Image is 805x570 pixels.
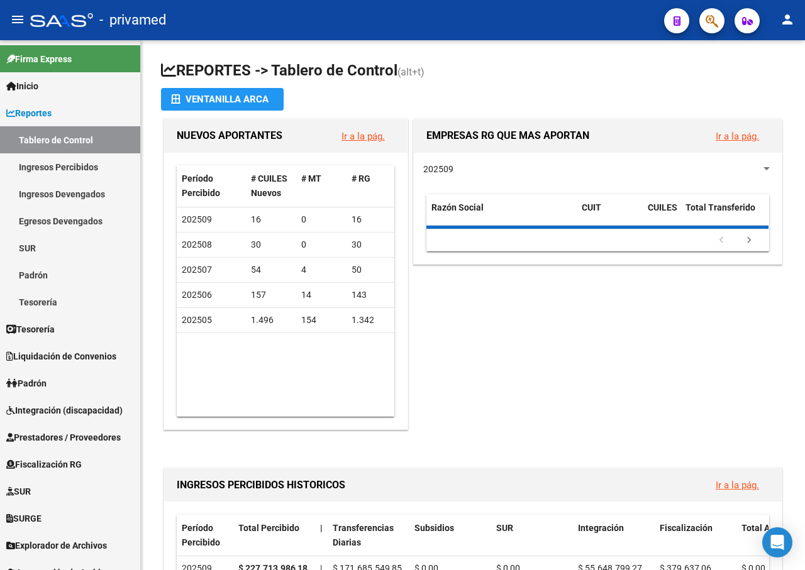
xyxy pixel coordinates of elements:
[320,523,323,533] span: |
[6,458,82,471] span: Fiscalización RG
[397,66,425,78] span: (alt+t)
[6,322,55,336] span: Tesorería
[238,523,299,533] span: Total Percibido
[762,527,792,557] div: Open Intercom Messenger
[352,212,392,227] div: 16
[301,212,341,227] div: 0
[161,88,284,111] button: Ventanilla ARCA
[251,238,291,252] div: 30
[301,238,341,252] div: 0
[177,129,282,141] span: NUEVOS APORTANTES
[582,202,601,212] span: CUIT
[409,515,491,556] datatable-header-cell: Subsidios
[578,523,624,533] span: Integración
[496,523,513,533] span: SUR
[246,165,296,207] datatable-header-cell: # CUILES Nuevos
[233,515,315,556] datatable-header-cell: Total Percibido
[251,212,291,227] div: 16
[352,263,392,277] div: 50
[331,124,395,148] button: Ir a la pág.
[680,194,769,236] datatable-header-cell: Total Transferido
[328,515,409,556] datatable-header-cell: Transferencias Diarias
[655,515,736,556] datatable-header-cell: Fiscalización
[182,290,212,300] span: 202506
[182,265,212,275] span: 202507
[182,315,212,325] span: 202505
[347,165,397,207] datatable-header-cell: # RG
[171,88,274,111] div: Ventanilla ARCA
[491,515,573,556] datatable-header-cell: SUR
[648,202,677,212] span: CUILES
[182,523,220,547] span: Período Percibido
[182,173,220,198] span: Período Percibido
[177,165,246,207] datatable-header-cell: Período Percibido
[251,263,291,277] div: 54
[6,106,52,120] span: Reportes
[709,234,733,248] a: go to previous page
[99,6,166,34] span: - privamed
[352,238,392,252] div: 30
[6,376,47,390] span: Padrón
[414,523,454,533] span: Subsidios
[716,480,759,491] a: Ir a la pág.
[301,173,321,184] span: # MT
[296,165,347,207] datatable-header-cell: # MT
[301,263,341,277] div: 4
[643,194,680,236] datatable-header-cell: CUILES
[716,131,759,142] a: Ir a la pág.
[431,202,484,212] span: Razón Social
[177,515,233,556] datatable-header-cell: Período Percibido
[177,479,345,491] span: INGRESOS PERCIBIDOS HISTORICOS
[6,349,116,363] span: Liquidación de Convenios
[577,194,643,236] datatable-header-cell: CUIT
[182,214,212,224] span: 202509
[352,313,392,327] div: 1.342
[182,239,212,249] span: 202508
[352,288,392,302] div: 143
[706,124,769,148] button: Ir a la pág.
[741,523,789,533] span: Total Anses
[6,79,38,93] span: Inicio
[6,52,72,66] span: Firma Express
[315,515,328,556] datatable-header-cell: |
[301,288,341,302] div: 14
[333,523,394,547] span: Transferencias Diarias
[686,202,755,212] span: Total Transferido
[352,173,370,184] span: # RG
[6,430,121,444] span: Prestadores / Proveedores
[6,512,42,525] span: SURGE
[737,234,761,248] a: go to next page
[660,523,713,533] span: Fiscalización
[573,515,655,556] datatable-header-cell: Integración
[251,288,291,302] div: 157
[706,473,769,496] button: Ir a la pág.
[161,60,785,82] h1: REPORTES -> Tablero de Control
[10,12,25,27] mat-icon: menu
[426,129,589,141] span: EMPRESAS RG QUE MAS APORTAN
[6,539,107,552] span: Explorador de Archivos
[426,194,577,236] datatable-header-cell: Razón Social
[301,313,341,327] div: 154
[251,313,291,327] div: 1.496
[423,164,453,174] span: 202509
[251,173,287,198] span: # CUILES Nuevos
[780,12,795,27] mat-icon: person
[341,131,385,142] a: Ir a la pág.
[6,403,123,417] span: Integración (discapacidad)
[6,485,31,498] span: SUR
